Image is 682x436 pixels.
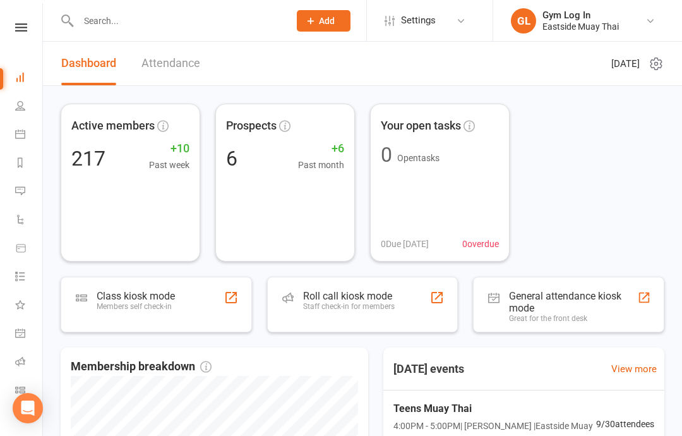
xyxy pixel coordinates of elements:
div: Class kiosk mode [97,290,175,302]
h3: [DATE] events [383,358,474,380]
a: Dashboard [15,64,44,93]
a: Product Sales [15,235,44,263]
a: Roll call kiosk mode [15,349,44,377]
div: General attendance kiosk mode [509,290,637,314]
span: 0 overdue [462,237,499,251]
div: Eastside Muay Thai [542,21,619,32]
input: Search... [75,12,280,30]
span: Active members [71,117,155,135]
span: [DATE] [611,56,640,71]
span: Teens Muay Thai [393,401,596,417]
span: Membership breakdown [71,358,212,376]
a: Calendar [15,121,44,150]
div: GL [511,8,536,33]
span: +10 [149,140,189,158]
span: Open tasks [397,153,440,163]
a: People [15,93,44,121]
span: Past week [149,158,189,172]
div: 217 [71,148,105,169]
div: 6 [226,148,237,169]
div: Roll call kiosk mode [303,290,395,302]
span: 0 Due [DATE] [381,237,429,251]
a: What's New [15,292,44,320]
span: Settings [401,6,436,35]
div: 0 [381,145,392,165]
div: Members self check-in [97,302,175,311]
span: Your open tasks [381,117,461,135]
a: Reports [15,150,44,178]
button: Add [297,10,350,32]
a: Dashboard [61,42,116,85]
a: View more [611,361,657,377]
a: Attendance [141,42,200,85]
div: Gym Log In [542,9,619,21]
div: Open Intercom Messenger [13,393,43,423]
span: Past month [298,158,344,172]
a: General attendance kiosk mode [15,320,44,349]
span: 9 / 30 attendees [596,417,654,431]
span: Prospects [226,117,277,135]
div: Staff check-in for members [303,302,395,311]
span: +6 [298,140,344,158]
span: Add [319,16,335,26]
a: Class kiosk mode [15,377,44,406]
div: Great for the front desk [509,314,637,323]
